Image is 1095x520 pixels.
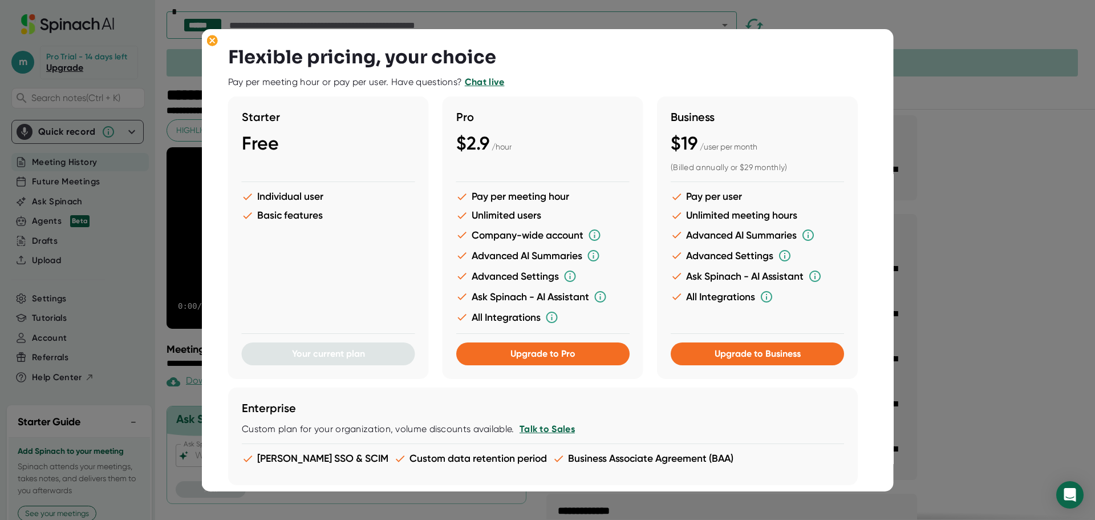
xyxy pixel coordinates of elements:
[456,132,489,154] span: $2.9
[292,348,365,359] span: Your current plan
[32,18,56,27] div: v 4.0.25
[228,46,496,68] h3: Flexible pricing, your choice
[456,290,630,304] li: Ask Spinach - AI Assistant
[671,228,844,242] li: Advanced AI Summaries
[671,342,844,365] button: Upgrade to Business
[242,209,415,221] li: Basic features
[113,66,123,75] img: tab_keywords_by_traffic_grey.svg
[456,228,630,242] li: Company-wide account
[456,249,630,263] li: Advanced AI Summaries
[242,453,388,465] li: [PERSON_NAME] SSO & SCIM
[671,191,844,203] li: Pay per user
[510,348,575,359] span: Upgrade to Pro
[456,110,630,124] h3: Pro
[671,132,697,154] span: $19
[553,453,733,465] li: Business Associate Agreement (BAA)
[242,132,279,154] span: Free
[242,110,415,124] h3: Starter
[671,110,844,124] h3: Business
[30,30,81,39] div: Domain: [URL]
[671,290,844,304] li: All Integrations
[700,142,757,151] span: / user per month
[671,209,844,221] li: Unlimited meeting hours
[519,424,574,434] a: Talk to Sales
[456,342,630,365] button: Upgrade to Pro
[671,163,844,173] div: (Billed annually or $29 monthly)
[394,453,547,465] li: Custom data retention period
[492,142,512,151] span: / hour
[1056,481,1084,509] div: Open Intercom Messenger
[228,76,505,88] div: Pay per meeting hour or pay per user. Have questions?
[456,311,630,324] li: All Integrations
[242,342,415,365] button: Your current plan
[18,18,27,27] img: logo_orange.svg
[456,191,630,203] li: Pay per meeting hour
[714,348,800,359] span: Upgrade to Business
[18,30,27,39] img: website_grey.svg
[456,269,630,283] li: Advanced Settings
[242,191,415,203] li: Individual user
[43,67,102,75] div: Domain Overview
[671,269,844,283] li: Ask Spinach - AI Assistant
[671,249,844,263] li: Advanced Settings
[31,66,40,75] img: tab_domain_overview_orange.svg
[242,424,844,435] div: Custom plan for your organization, volume discounts available.
[456,209,630,221] li: Unlimited users
[126,67,192,75] div: Keywords by Traffic
[242,401,844,415] h3: Enterprise
[465,76,505,87] a: Chat live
